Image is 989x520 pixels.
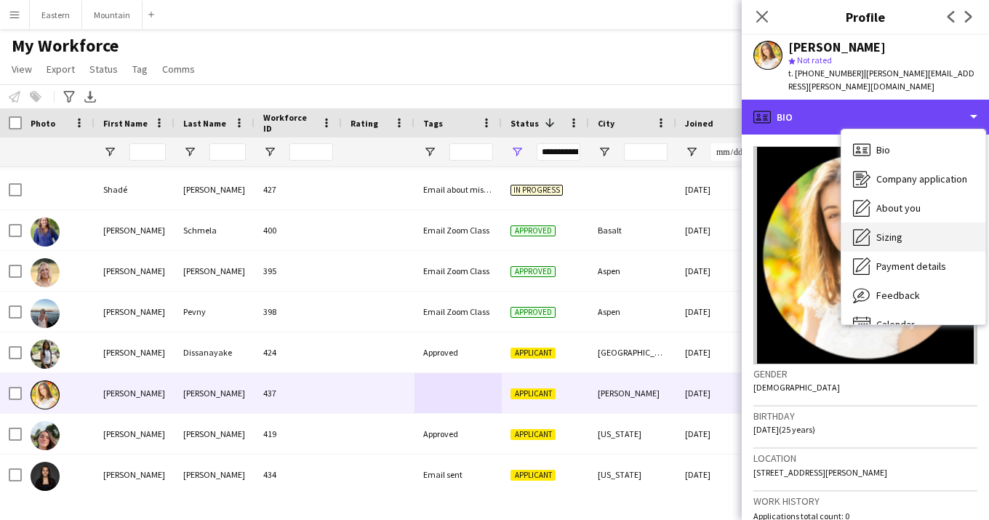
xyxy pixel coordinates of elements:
[31,421,60,450] img: Anna Siragusa
[449,143,493,161] input: Tags Filter Input
[510,145,524,159] button: Open Filter Menu
[175,169,255,209] div: [PERSON_NAME]
[589,210,676,250] div: Basalt
[753,409,977,423] h3: Birthday
[415,414,502,454] div: Approved
[841,310,985,339] div: Calendar
[255,210,342,250] div: 400
[876,318,915,331] span: Calendar
[95,292,175,332] div: [PERSON_NAME]
[41,60,81,79] a: Export
[676,169,764,209] div: [DATE]
[95,373,175,413] div: [PERSON_NAME]
[598,145,611,159] button: Open Filter Menu
[415,210,502,250] div: Email Zoom Class
[31,258,60,287] img: Riley Byford
[95,414,175,454] div: [PERSON_NAME]
[423,118,443,129] span: Tags
[255,455,342,495] div: 434
[753,367,977,380] h3: Gender
[753,146,977,364] img: Crew avatar or photo
[676,373,764,413] div: [DATE]
[676,292,764,332] div: [DATE]
[31,217,60,247] img: Haley Schmela
[47,63,75,76] span: Export
[876,231,902,244] span: Sizing
[255,373,342,413] div: 437
[676,455,764,495] div: [DATE]
[742,100,989,135] div: Bio
[685,118,713,129] span: Joined
[175,292,255,332] div: Pevny
[589,251,676,291] div: Aspen
[263,112,316,134] span: Workforce ID
[89,63,118,76] span: Status
[510,225,556,236] span: Approved
[255,251,342,291] div: 395
[598,118,614,129] span: City
[175,455,255,495] div: [PERSON_NAME]
[95,332,175,372] div: [PERSON_NAME]
[510,348,556,359] span: Applicant
[510,185,563,196] span: In progress
[676,210,764,250] div: [DATE]
[95,210,175,250] div: [PERSON_NAME]
[175,251,255,291] div: [PERSON_NAME]
[589,373,676,413] div: [PERSON_NAME]
[289,143,333,161] input: Workforce ID Filter Input
[589,292,676,332] div: Aspen
[12,35,119,57] span: My Workforce
[841,193,985,223] div: About you
[162,63,195,76] span: Comms
[255,332,342,372] div: 424
[183,145,196,159] button: Open Filter Menu
[841,135,985,164] div: Bio
[841,223,985,252] div: Sizing
[132,63,148,76] span: Tag
[84,60,124,79] a: Status
[95,455,175,495] div: [PERSON_NAME]
[415,251,502,291] div: Email Zoom Class
[95,169,175,209] div: Shadé
[423,145,436,159] button: Open Filter Menu
[876,289,920,302] span: Feedback
[175,414,255,454] div: [PERSON_NAME]
[415,292,502,332] div: Email Zoom Class
[30,1,82,29] button: Eastern
[753,382,840,393] span: [DEMOGRAPHIC_DATA]
[788,41,886,54] div: [PERSON_NAME]
[263,145,276,159] button: Open Filter Menu
[753,467,887,478] span: [STREET_ADDRESS][PERSON_NAME]
[175,373,255,413] div: [PERSON_NAME]
[175,210,255,250] div: Schmela
[876,260,946,273] span: Payment details
[81,88,99,105] app-action-btn: Export XLSX
[788,68,864,79] span: t. [PHONE_NUMBER]
[12,63,32,76] span: View
[841,252,985,281] div: Payment details
[841,164,985,193] div: Company application
[510,429,556,440] span: Applicant
[6,60,38,79] a: View
[31,340,60,369] img: Akhila Dissanayake
[624,143,668,161] input: City Filter Input
[82,1,143,29] button: Mountain
[175,332,255,372] div: Dissanayake
[876,172,967,185] span: Company application
[685,145,698,159] button: Open Filter Menu
[209,143,246,161] input: Last Name Filter Input
[103,118,148,129] span: First Name
[788,68,974,92] span: | [PERSON_NAME][EMAIL_ADDRESS][PERSON_NAME][DOMAIN_NAME]
[255,292,342,332] div: 398
[127,60,153,79] a: Tag
[60,88,78,105] app-action-btn: Advanced filters
[510,118,539,129] span: Status
[841,281,985,310] div: Feedback
[676,251,764,291] div: [DATE]
[876,201,921,215] span: About you
[31,118,55,129] span: Photo
[876,143,890,156] span: Bio
[711,143,755,161] input: Joined Filter Input
[753,424,815,435] span: [DATE] (25 years)
[255,414,342,454] div: 419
